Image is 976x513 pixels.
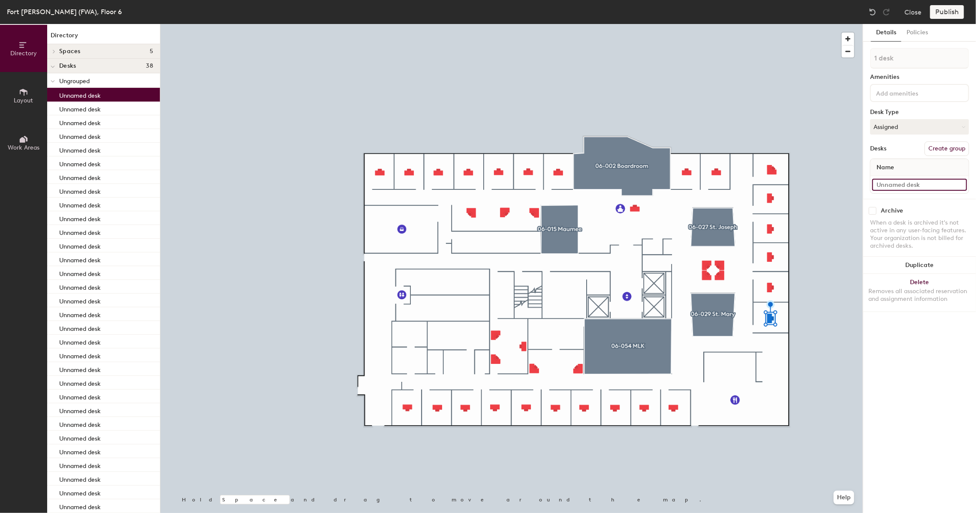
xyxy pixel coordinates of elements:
[59,103,101,113] p: Unnamed desk
[59,378,101,387] p: Unnamed desk
[59,364,101,374] p: Unnamed desk
[59,282,101,291] p: Unnamed desk
[870,109,969,116] div: Desk Type
[59,446,101,456] p: Unnamed desk
[870,219,969,250] div: When a desk is archived it's not active in any user-facing features. Your organization is not bil...
[59,501,101,511] p: Unnamed desk
[925,141,969,156] button: Create group
[8,144,39,151] span: Work Areas
[872,179,967,191] input: Unnamed desk
[59,131,101,141] p: Unnamed desk
[834,491,854,504] button: Help
[59,268,101,278] p: Unnamed desk
[59,90,101,99] p: Unnamed desk
[59,336,101,346] p: Unnamed desk
[870,145,886,152] div: Desks
[59,254,101,264] p: Unnamed desk
[59,391,101,401] p: Unnamed desk
[146,63,153,69] span: 38
[872,160,898,175] span: Name
[59,158,101,168] p: Unnamed desk
[59,78,90,85] span: Ungrouped
[870,74,969,81] div: Amenities
[59,474,101,483] p: Unnamed desk
[59,487,101,497] p: Unnamed desk
[904,5,922,19] button: Close
[7,6,122,17] div: Fort [PERSON_NAME] (FWA), Floor 6
[59,63,76,69] span: Desks
[10,50,37,57] span: Directory
[59,213,101,223] p: Unnamed desk
[901,24,933,42] button: Policies
[59,144,101,154] p: Unnamed desk
[59,227,101,237] p: Unnamed desk
[59,186,101,195] p: Unnamed desk
[868,288,971,303] div: Removes all associated reservation and assignment information
[868,8,877,16] img: Undo
[882,8,891,16] img: Redo
[14,97,33,104] span: Layout
[59,460,101,470] p: Unnamed desk
[874,87,952,98] input: Add amenities
[59,405,101,415] p: Unnamed desk
[59,323,101,333] p: Unnamed desk
[59,48,81,55] span: Spaces
[47,31,160,44] h1: Directory
[881,207,903,214] div: Archive
[59,172,101,182] p: Unnamed desk
[871,24,901,42] button: Details
[150,48,153,55] span: 5
[863,257,976,274] button: Duplicate
[59,117,101,127] p: Unnamed desk
[870,119,969,135] button: Assigned
[59,419,101,429] p: Unnamed desk
[59,432,101,442] p: Unnamed desk
[59,350,101,360] p: Unnamed desk
[59,309,101,319] p: Unnamed desk
[59,199,101,209] p: Unnamed desk
[59,295,101,305] p: Unnamed desk
[863,274,976,312] button: DeleteRemoves all associated reservation and assignment information
[59,240,101,250] p: Unnamed desk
